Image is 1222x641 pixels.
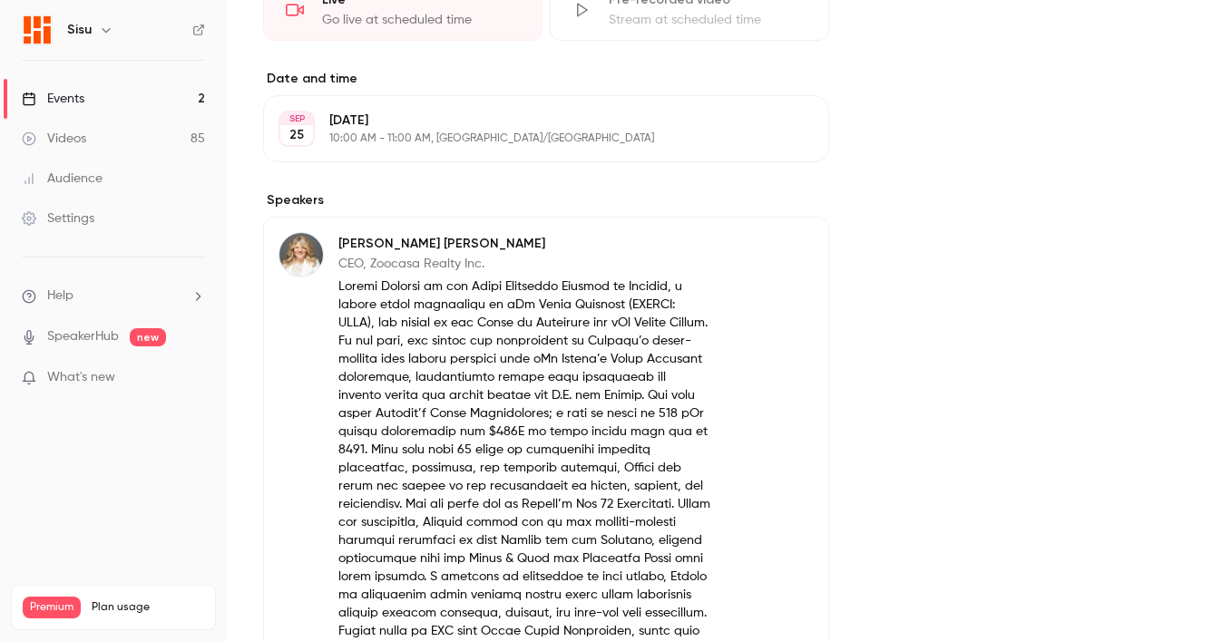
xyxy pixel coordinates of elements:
div: Audience [22,170,103,188]
p: 10:00 AM - 11:00 AM, [GEOGRAPHIC_DATA]/[GEOGRAPHIC_DATA] [329,131,733,146]
span: What's new [47,368,115,387]
span: Help [47,287,73,306]
li: help-dropdown-opener [22,287,205,306]
div: Stream at scheduled time [609,11,807,29]
label: Speakers [263,191,829,209]
a: SpeakerHub [47,327,119,346]
p: [PERSON_NAME] [PERSON_NAME] [338,235,711,253]
img: Carrie Lysenko [279,233,323,277]
p: 25 [289,126,304,144]
span: Plan usage [92,600,204,615]
div: Events [22,90,84,108]
label: Date and time [263,70,829,88]
iframe: Noticeable Trigger [183,370,205,386]
p: [DATE] [329,112,733,130]
div: SEP [280,112,313,125]
span: Premium [23,597,81,618]
img: Sisu [23,15,52,44]
span: new [130,328,166,346]
p: CEO, Zoocasa Realty Inc. [338,255,711,273]
div: Go live at scheduled time [322,11,520,29]
div: Videos [22,130,86,148]
h6: Sisu [67,21,92,39]
div: Settings [22,209,94,228]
